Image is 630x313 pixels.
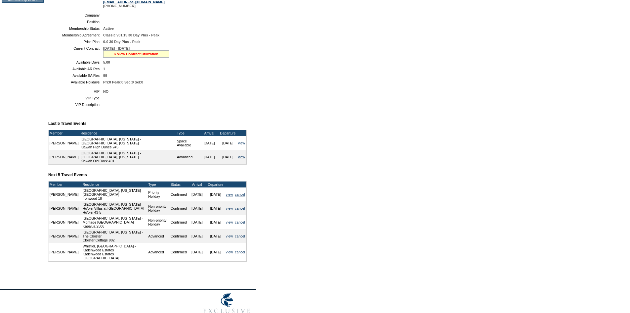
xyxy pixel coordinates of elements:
[49,187,80,201] td: [PERSON_NAME]
[219,150,237,164] td: [DATE]
[51,89,101,93] td: VIP:
[103,60,110,64] span: 5.00
[206,187,225,201] td: [DATE]
[226,250,233,254] a: view
[235,192,245,196] a: cancel
[235,220,245,224] a: cancel
[226,234,233,238] a: view
[200,136,219,150] td: [DATE]
[80,130,176,136] td: Residence
[188,243,206,261] td: [DATE]
[188,229,206,243] td: [DATE]
[80,150,176,164] td: [GEOGRAPHIC_DATA], [US_STATE] - [GEOGRAPHIC_DATA], [US_STATE] Kiawah Old Dock 491
[176,130,200,136] td: Type
[103,74,107,78] span: 99
[219,136,237,150] td: [DATE]
[188,187,206,201] td: [DATE]
[49,215,80,229] td: [PERSON_NAME]
[82,201,147,215] td: [GEOGRAPHIC_DATA], [US_STATE] - Ho'olei Villas at [GEOGRAPHIC_DATA] Ho'olei 43-5
[200,130,219,136] td: Arrival
[206,243,225,261] td: [DATE]
[238,155,245,159] a: view
[51,74,101,78] td: Available SA Res:
[51,33,101,37] td: Membership Agreement:
[103,46,130,50] span: [DATE] - [DATE]
[51,80,101,84] td: Available Holidays:
[170,182,188,187] td: Status
[103,89,108,93] span: NO
[226,220,233,224] a: view
[49,243,80,261] td: [PERSON_NAME]
[103,67,105,71] span: 1
[147,229,169,243] td: Advanced
[82,229,147,243] td: [GEOGRAPHIC_DATA], [US_STATE] - The Cloister Cloister Cottage 902
[114,52,158,56] a: » View Contract Utilization
[51,67,101,71] td: Available AR Res:
[49,201,80,215] td: [PERSON_NAME]
[235,250,245,254] a: cancel
[51,20,101,24] td: Position:
[219,130,237,136] td: Departure
[103,40,141,44] span: 0-0 30 Day Plus - Peak
[49,182,80,187] td: Member
[206,182,225,187] td: Departure
[226,192,233,196] a: view
[206,201,225,215] td: [DATE]
[147,201,169,215] td: Non-priority Holiday
[51,60,101,64] td: Available Days:
[176,136,200,150] td: Space Available
[82,215,147,229] td: [GEOGRAPHIC_DATA], [US_STATE] - Montage [GEOGRAPHIC_DATA] Kapalua 2506
[51,96,101,100] td: VIP Type:
[147,187,169,201] td: Priority Holiday
[238,141,245,145] a: view
[51,46,101,58] td: Current Contract:
[206,229,225,243] td: [DATE]
[170,187,188,201] td: Confirmed
[82,182,147,187] td: Residence
[51,103,101,107] td: VIP Description:
[188,201,206,215] td: [DATE]
[147,215,169,229] td: Non-priority Holiday
[147,243,169,261] td: Advanced
[103,26,114,30] span: Active
[170,243,188,261] td: Confirmed
[226,206,233,210] a: view
[49,229,80,243] td: [PERSON_NAME]
[48,121,86,126] b: Last 5 Travel Events
[49,150,80,164] td: [PERSON_NAME]
[49,136,80,150] td: [PERSON_NAME]
[82,243,147,261] td: Whistler, [GEOGRAPHIC_DATA] - Kadenwood Estates Kadenwood Estates [GEOGRAPHIC_DATA]
[103,80,143,84] span: Pri:0 Peak:0 Sec:0 Sel:0
[235,234,245,238] a: cancel
[48,173,87,177] b: Next 5 Travel Events
[51,40,101,44] td: Price Plan:
[235,206,245,210] a: cancel
[51,13,101,17] td: Company:
[82,187,147,201] td: [GEOGRAPHIC_DATA], [US_STATE] - [GEOGRAPHIC_DATA] Ironwood 18
[147,182,169,187] td: Type
[176,150,200,164] td: Advanced
[188,215,206,229] td: [DATE]
[170,201,188,215] td: Confirmed
[206,215,225,229] td: [DATE]
[188,182,206,187] td: Arrival
[80,136,176,150] td: [GEOGRAPHIC_DATA], [US_STATE] - [GEOGRAPHIC_DATA], [US_STATE] Kiawah High Dunes 245
[103,33,159,37] span: Classic v01.15 30 Day Plus - Peak
[200,150,219,164] td: [DATE]
[170,229,188,243] td: Confirmed
[51,26,101,30] td: Membership Status:
[49,130,80,136] td: Member
[170,215,188,229] td: Confirmed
